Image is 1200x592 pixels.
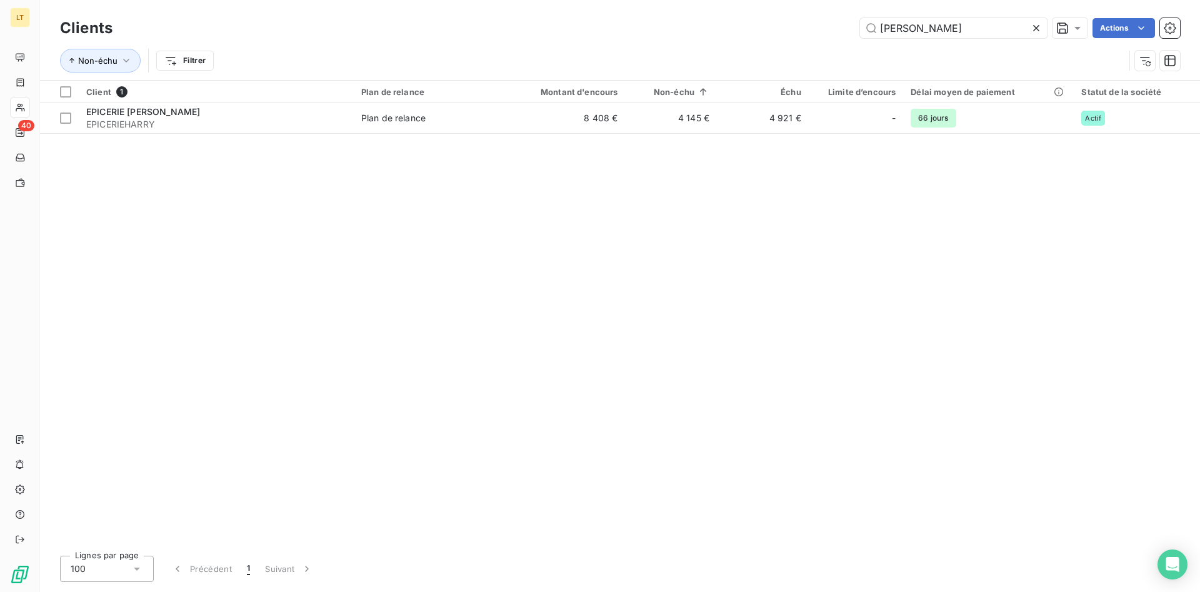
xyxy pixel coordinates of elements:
span: 100 [71,563,86,575]
div: LT [10,8,30,28]
div: Délai moyen de paiement [911,87,1066,97]
span: 1 [116,86,127,98]
div: Montant d'encours [510,87,617,97]
span: 1 [247,563,250,575]
img: Logo LeanPay [10,564,30,584]
div: Non-échu [632,87,709,97]
button: 1 [239,556,257,582]
button: Actions [1092,18,1155,38]
div: Statut de la société [1081,87,1192,97]
input: Rechercher [860,18,1047,38]
button: Non-échu [60,49,141,73]
div: Plan de relance [361,87,495,97]
span: EPICERIEHARRY [86,118,346,131]
span: 66 jours [911,109,956,128]
span: 40 [18,120,34,131]
div: Échu [724,87,801,97]
td: 4 921 € [717,103,809,133]
td: 8 408 € [502,103,625,133]
h3: Clients [60,17,112,39]
span: EPICERIE [PERSON_NAME] [86,106,200,117]
span: Non-échu [78,56,117,66]
span: - [892,112,896,124]
div: Open Intercom Messenger [1157,549,1187,579]
span: Actif [1085,114,1101,122]
div: Limite d’encours [816,87,896,97]
div: Plan de relance [361,112,426,124]
button: Suivant [257,556,321,582]
button: Précédent [164,556,239,582]
td: 4 145 € [625,103,717,133]
span: Client [86,87,111,97]
button: Filtrer [156,51,214,71]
